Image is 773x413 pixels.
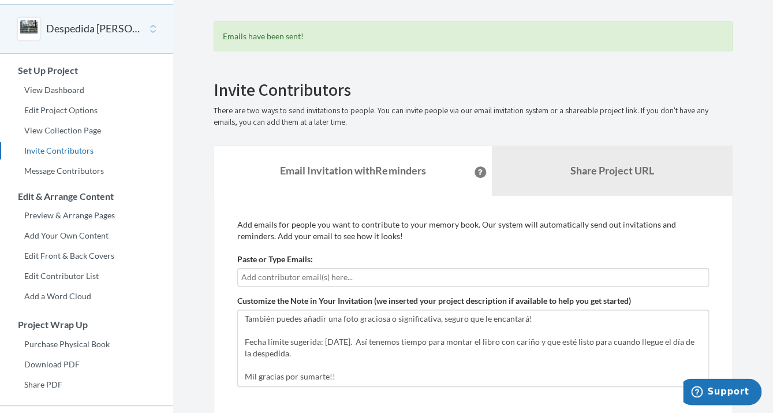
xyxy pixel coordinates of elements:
b: Share Project URL [570,164,653,177]
input: Add contributor email(s) here... [241,271,705,284]
label: Paste or Type Emails: [237,254,313,265]
textarea: Hola a tod@s, Como sabréis, [PERSON_NAME] se jubila dentro de poco, y queremos hacerle un regalo ... [237,310,709,387]
button: Despedida [PERSON_NAME] [46,21,140,36]
iframe: Opens a widget where you can chat to one of our agents [683,378,761,407]
h3: Project Wrap Up [1,319,173,330]
h3: Set Up Project [1,65,173,76]
p: There are two ways to send invitations to people. You can invite people via our email invitation ... [214,105,733,128]
strong: Email Invitation with Reminders [280,164,425,177]
h2: Invite Contributors [214,80,733,99]
label: Customize the Note in Your Invitation (we inserted your project description if available to help ... [237,295,631,307]
h3: Edit & Arrange Content [1,191,173,202]
div: Emails have been sent! [214,21,733,51]
p: Add emails for people you want to contribute to your memory book. Our system will automatically s... [237,219,709,242]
